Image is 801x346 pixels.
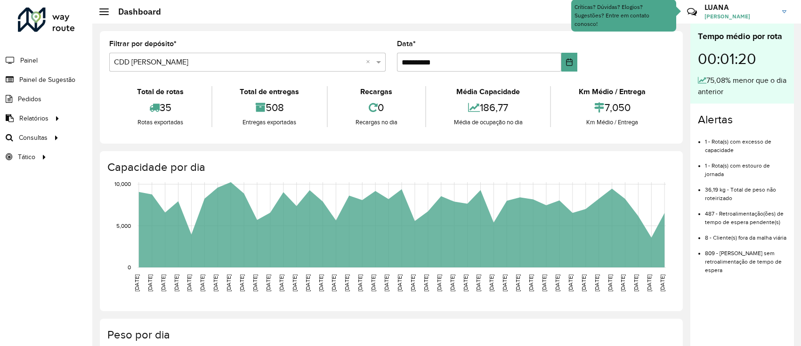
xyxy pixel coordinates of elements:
[215,118,325,127] div: Entregas exportadas
[331,274,337,291] text: [DATE]
[160,274,166,291] text: [DATE]
[134,274,140,291] text: [DATE]
[344,274,350,291] text: [DATE]
[423,274,429,291] text: [DATE]
[19,133,48,143] span: Consultas
[370,274,376,291] text: [DATE]
[107,161,673,174] h4: Capacidade por dia
[705,154,786,178] li: 1 - Rota(s) com estouro de jornada
[488,274,494,291] text: [DATE]
[705,202,786,226] li: 487 - Retroalimentação(ões) de tempo de espera pendente(s)
[383,274,389,291] text: [DATE]
[109,7,161,17] h2: Dashboard
[330,118,423,127] div: Recargas no dia
[541,274,547,291] text: [DATE]
[554,274,560,291] text: [DATE]
[553,118,671,127] div: Km Médio / Entrega
[704,3,775,12] h3: LUANA
[114,181,131,187] text: 10,000
[357,274,363,291] text: [DATE]
[462,274,469,291] text: [DATE]
[330,97,423,118] div: 0
[112,118,209,127] div: Rotas exportadas
[305,274,311,291] text: [DATE]
[705,130,786,154] li: 1 - Rota(s) com excesso de capacidade
[698,43,786,75] div: 00:01:20
[226,274,232,291] text: [DATE]
[116,223,131,229] text: 5,000
[553,86,671,97] div: Km Médio / Entrega
[646,274,652,291] text: [DATE]
[561,53,577,72] button: Choose Date
[318,274,324,291] text: [DATE]
[502,274,508,291] text: [DATE]
[705,226,786,242] li: 8 - Cliente(s) fora da malha viária
[199,274,205,291] text: [DATE]
[19,75,75,85] span: Painel de Sugestão
[659,274,665,291] text: [DATE]
[698,113,786,127] h4: Alertas
[705,242,786,274] li: 809 - [PERSON_NAME] sem retroalimentação de tempo de espera
[698,75,786,97] div: 75,08% menor que o dia anterior
[704,12,775,21] span: [PERSON_NAME]
[607,274,613,291] text: [DATE]
[429,97,548,118] div: 186,77
[173,274,179,291] text: [DATE]
[19,113,49,123] span: Relatórios
[633,274,639,291] text: [DATE]
[215,86,325,97] div: Total de entregas
[429,86,548,97] div: Média Capacidade
[366,56,374,68] span: Clear all
[239,274,245,291] text: [DATE]
[682,2,702,22] a: Contato Rápido
[109,38,177,49] label: Filtrar por depósito
[112,86,209,97] div: Total de rotas
[186,274,192,291] text: [DATE]
[107,328,673,342] h4: Peso por dia
[18,94,41,104] span: Pedidos
[620,274,626,291] text: [DATE]
[449,274,455,291] text: [DATE]
[18,152,35,162] span: Tático
[397,38,416,49] label: Data
[528,274,534,291] text: [DATE]
[475,274,481,291] text: [DATE]
[698,30,786,43] div: Tempo médio por rota
[594,274,600,291] text: [DATE]
[567,274,574,291] text: [DATE]
[581,274,587,291] text: [DATE]
[147,274,153,291] text: [DATE]
[515,274,521,291] text: [DATE]
[396,274,403,291] text: [DATE]
[278,274,284,291] text: [DATE]
[252,274,258,291] text: [DATE]
[212,274,218,291] text: [DATE]
[436,274,442,291] text: [DATE]
[330,86,423,97] div: Recargas
[128,264,131,270] text: 0
[705,178,786,202] li: 36,19 kg - Total de peso não roteirizado
[265,274,271,291] text: [DATE]
[410,274,416,291] text: [DATE]
[553,97,671,118] div: 7,050
[215,97,325,118] div: 508
[429,118,548,127] div: Média de ocupação no dia
[20,56,38,65] span: Painel
[112,97,209,118] div: 35
[291,274,298,291] text: [DATE]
